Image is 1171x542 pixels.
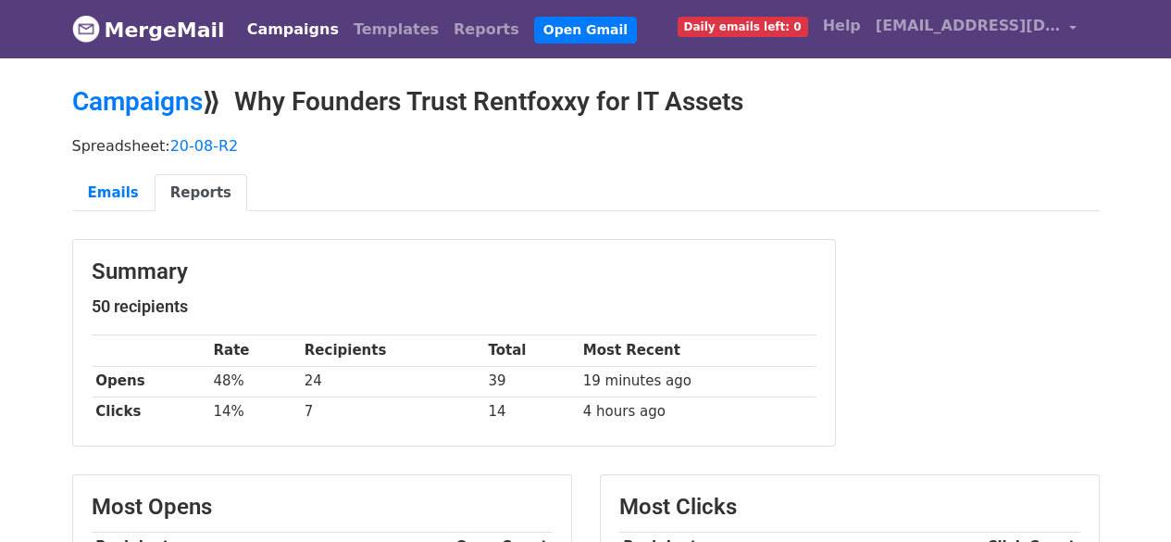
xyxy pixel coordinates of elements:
a: Emails [72,174,155,212]
span: Daily emails left: 0 [678,17,808,37]
a: 20-08-R2 [170,137,239,155]
a: Open Gmail [534,17,637,44]
th: Clicks [92,397,209,427]
h3: Most Opens [92,494,553,521]
td: 14% [209,397,300,427]
td: 7 [300,397,484,427]
td: 24 [300,366,484,397]
a: Daily emails left: 0 [670,7,816,44]
th: Most Recent [579,335,816,366]
th: Rate [209,335,300,366]
td: 39 [484,366,579,397]
h3: Summary [92,258,816,285]
h3: Most Clicks [619,494,1080,521]
a: Reports [446,11,527,48]
th: Total [484,335,579,366]
td: 19 minutes ago [579,366,816,397]
span: [EMAIL_ADDRESS][DOMAIN_NAME] [876,15,1061,37]
img: MergeMail logo [72,15,100,43]
p: Spreadsheet: [72,136,1100,156]
a: Campaigns [72,86,203,117]
a: [EMAIL_ADDRESS][DOMAIN_NAME] [868,7,1085,51]
th: Opens [92,366,209,397]
a: Reports [155,174,247,212]
h5: 50 recipients [92,296,816,317]
a: Templates [346,11,446,48]
a: MergeMail [72,10,225,49]
a: Campaigns [240,11,346,48]
td: 14 [484,397,579,427]
a: Help [816,7,868,44]
h2: ⟫ Why Founders Trust Rentfoxxy for IT Assets [72,86,1100,118]
td: 4 hours ago [579,397,816,427]
th: Recipients [300,335,484,366]
td: 48% [209,366,300,397]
